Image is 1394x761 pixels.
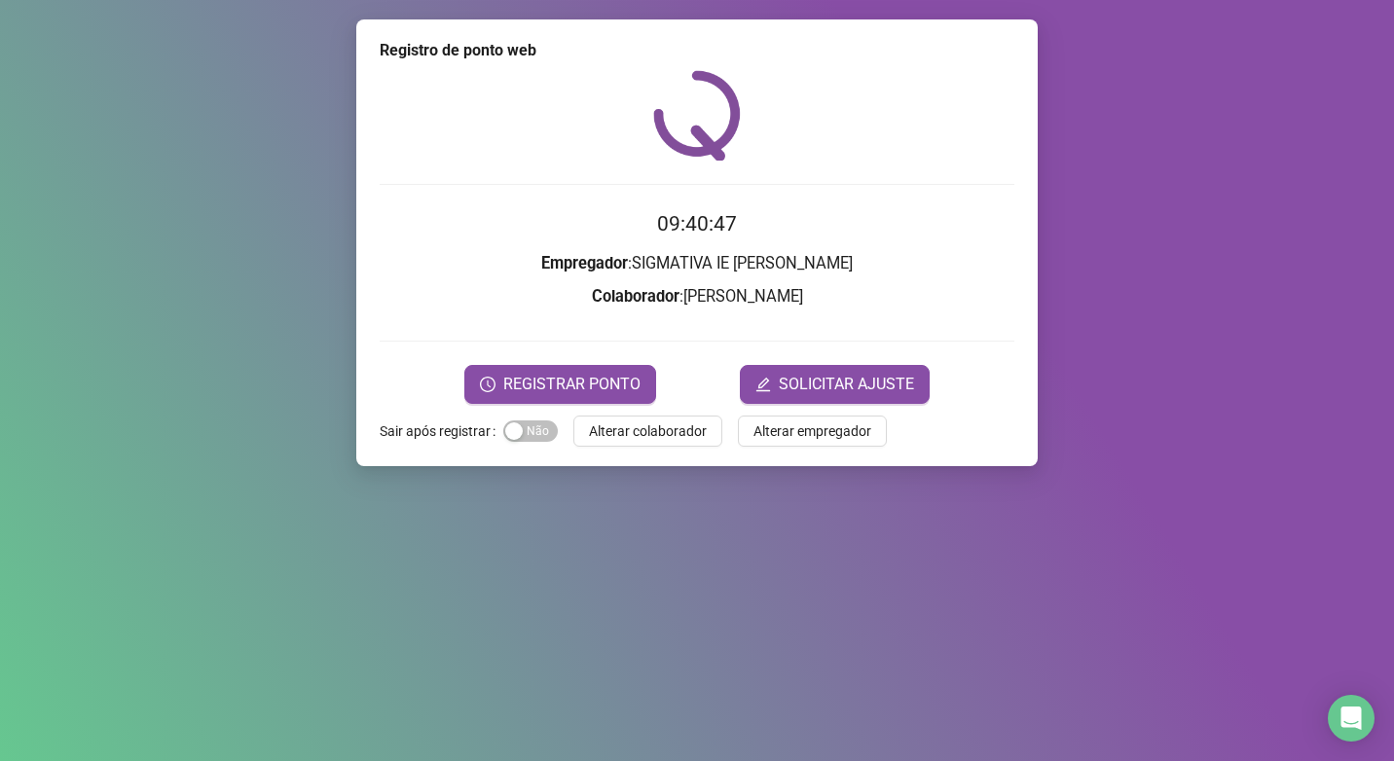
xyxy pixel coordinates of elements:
[589,420,707,442] span: Alterar colaborador
[380,251,1014,276] h3: : SIGMATIVA IE [PERSON_NAME]
[480,377,495,392] span: clock-circle
[380,284,1014,309] h3: : [PERSON_NAME]
[573,416,722,447] button: Alterar colaborador
[592,287,679,306] strong: Colaborador
[738,416,887,447] button: Alterar empregador
[380,39,1014,62] div: Registro de ponto web
[653,70,741,161] img: QRPoint
[541,254,628,272] strong: Empregador
[380,416,503,447] label: Sair após registrar
[657,212,737,236] time: 09:40:47
[464,365,656,404] button: REGISTRAR PONTO
[753,420,871,442] span: Alterar empregador
[779,373,914,396] span: SOLICITAR AJUSTE
[1328,695,1375,742] div: Open Intercom Messenger
[755,377,771,392] span: edit
[503,373,641,396] span: REGISTRAR PONTO
[740,365,930,404] button: editSOLICITAR AJUSTE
